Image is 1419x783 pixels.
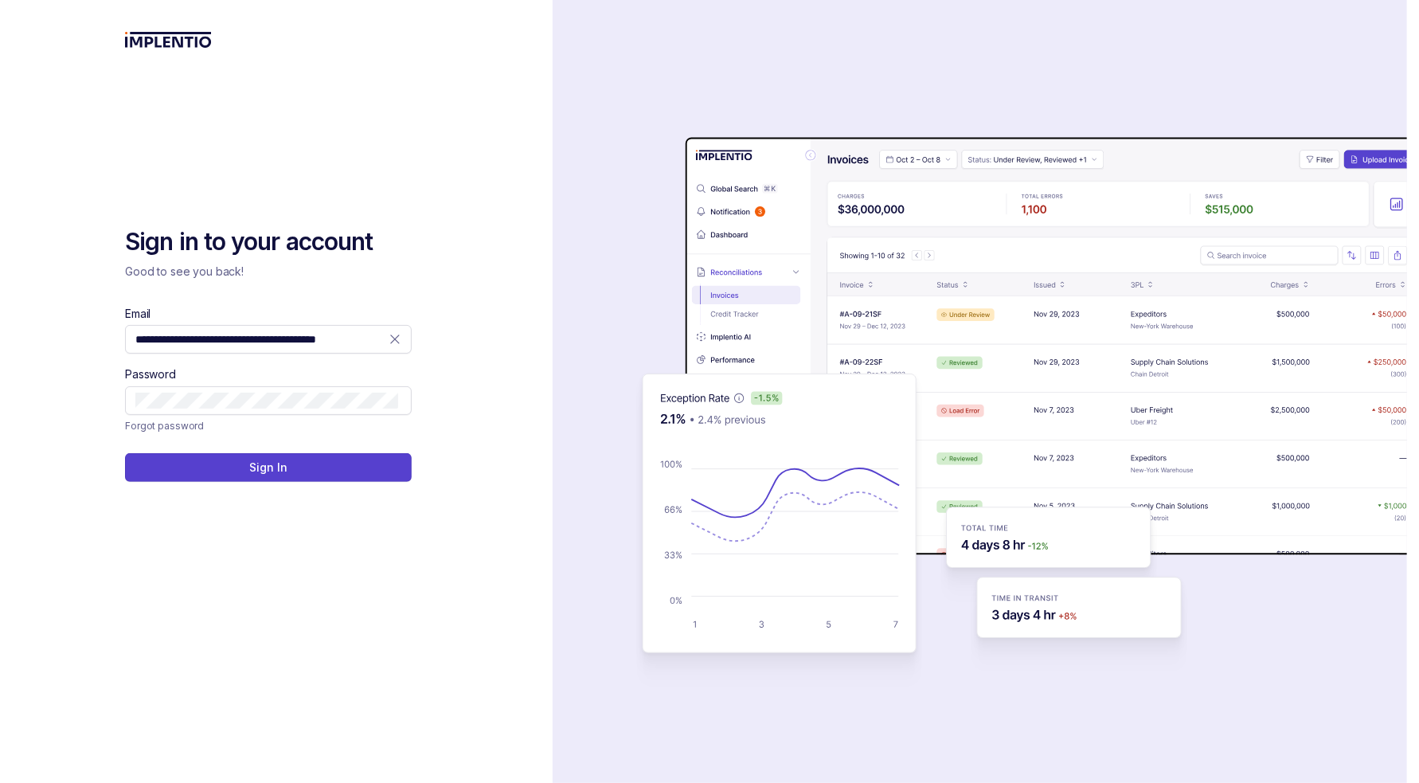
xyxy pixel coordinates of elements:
[125,366,176,382] label: Password
[125,32,212,48] img: logo
[125,264,412,280] p: Good to see you back!
[125,418,204,434] a: Link Forgot password
[125,418,204,434] p: Forgot password
[125,306,150,322] label: Email
[250,460,287,476] p: Sign In
[125,226,412,258] h2: Sign in to your account
[125,453,412,482] button: Sign In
